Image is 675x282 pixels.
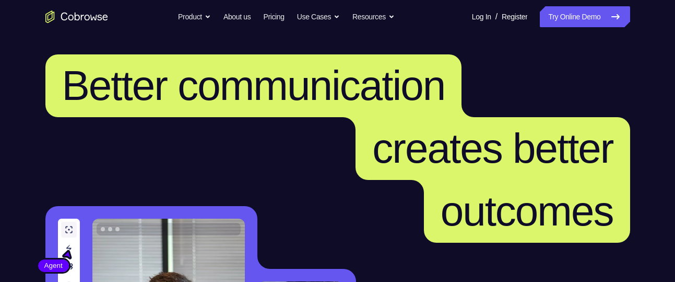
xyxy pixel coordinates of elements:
span: Agent [38,261,69,271]
span: Better communication [62,62,445,109]
a: Try Online Demo [540,6,630,27]
a: Pricing [263,6,284,27]
button: Resources [352,6,395,27]
a: Go to the home page [45,10,108,23]
span: outcomes [441,188,613,234]
span: creates better [372,125,613,172]
a: Log In [472,6,491,27]
button: Use Cases [297,6,340,27]
a: Register [502,6,527,27]
span: / [495,10,498,23]
button: Product [178,6,211,27]
a: About us [223,6,251,27]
